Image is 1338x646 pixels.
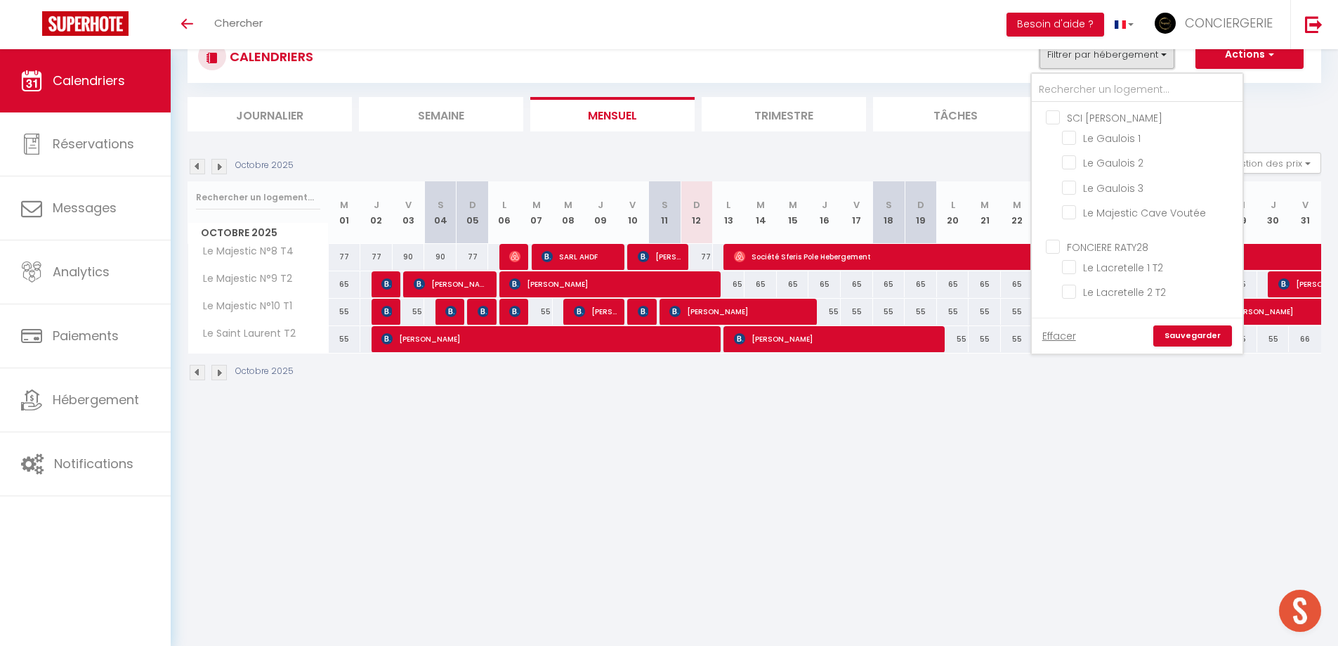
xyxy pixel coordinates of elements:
li: Mensuel [530,97,695,131]
div: 65 [745,271,777,297]
th: 19 [905,181,937,244]
th: 03 [393,181,425,244]
abbr: L [951,198,955,212]
div: 90 [393,244,425,270]
div: 65 [713,271,745,297]
th: 31 [1289,181,1321,244]
div: 66 [1289,326,1321,352]
div: Filtrer par hébergement [1030,72,1244,355]
span: [PERSON_NAME] [509,271,714,297]
button: Actions [1195,41,1304,69]
div: 90 [424,244,457,270]
div: 55 [937,299,969,325]
span: [PERSON_NAME] [414,271,489,297]
abbr: D [917,198,924,212]
abbr: M [756,198,765,212]
span: [PERSON_NAME] [509,298,520,325]
th: 20 [937,181,969,244]
input: Rechercher un logement... [1032,77,1242,103]
div: 77 [457,244,489,270]
th: 17 [841,181,873,244]
th: 11 [648,181,681,244]
th: 05 [457,181,489,244]
abbr: V [853,198,860,212]
abbr: M [980,198,989,212]
li: Trimestre [702,97,866,131]
span: Analytics [53,263,110,280]
th: 10 [617,181,649,244]
span: Hébergement [53,391,139,408]
th: 16 [808,181,841,244]
span: Réservations [53,135,134,153]
span: Le Majestic N°9 T2 [190,271,296,287]
span: CONCIERGERIE [1185,14,1273,32]
div: 55 [969,326,1001,352]
th: 06 [488,181,520,244]
span: [PERSON_NAME] [381,298,392,325]
div: 55 [393,299,425,325]
abbr: L [726,198,730,212]
span: Le Gaulois 3 [1083,181,1143,195]
abbr: J [1271,198,1276,212]
abbr: M [564,198,572,212]
div: Ouvrir le chat [1279,590,1321,632]
th: 18 [873,181,905,244]
th: 02 [360,181,393,244]
div: 65 [329,271,361,297]
abbr: S [662,198,668,212]
div: 65 [1001,271,1033,297]
span: [PERSON_NAME] [478,298,488,325]
abbr: D [693,198,700,212]
div: 65 [777,271,809,297]
span: Octobre 2025 [188,223,328,243]
h3: CALENDRIERS [226,41,313,72]
button: Besoin d'aide ? [1006,13,1104,37]
div: 55 [1001,326,1033,352]
p: Octobre 2025 [235,159,294,172]
th: 01 [329,181,361,244]
abbr: V [405,198,412,212]
div: 55 [1001,299,1033,325]
span: FONCIERE RATY28 [1067,240,1148,254]
th: 12 [681,181,713,244]
span: Paiements [53,327,119,344]
span: [PERSON_NAME] [509,243,520,270]
div: 65 [969,271,1001,297]
span: Le Majestic N°10 T1 [190,299,296,314]
li: Journalier [188,97,352,131]
div: 65 [873,271,905,297]
abbr: L [502,198,506,212]
div: 55 [969,299,1001,325]
div: 65 [937,271,969,297]
div: 55 [1257,326,1290,352]
abbr: V [629,198,636,212]
li: Semaine [359,97,523,131]
span: [PERSON_NAME] [381,271,392,297]
input: Rechercher un logement... [196,185,320,210]
abbr: S [886,198,892,212]
th: 14 [745,181,777,244]
th: 13 [713,181,745,244]
abbr: M [789,198,797,212]
span: [PERSON_NAME] [PERSON_NAME] [574,298,617,325]
img: logout [1305,15,1323,33]
span: Le Saint Laurent T2 [190,326,299,342]
span: [PERSON_NAME] [445,298,456,325]
div: 55 [937,326,969,352]
abbr: J [822,198,827,212]
div: 55 [329,299,361,325]
div: 55 [520,299,553,325]
abbr: M [340,198,348,212]
span: MRP [PERSON_NAME] [638,298,648,325]
div: 65 [808,271,841,297]
li: Tâches [873,97,1037,131]
img: ... [1155,13,1176,34]
th: 07 [520,181,553,244]
span: Calendriers [53,72,125,89]
div: 77 [681,244,713,270]
span: Le Majestic Cave Voutée [1083,206,1206,220]
button: Gestion des prix [1216,153,1321,174]
abbr: M [1013,198,1021,212]
div: 77 [329,244,361,270]
div: 55 [841,299,873,325]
